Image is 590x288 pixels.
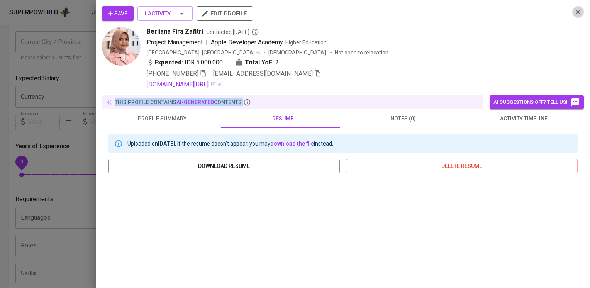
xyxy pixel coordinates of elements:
[144,9,186,19] span: 1 Activity
[211,39,283,46] span: Apple Developer Academy
[493,98,580,107] span: AI suggestions off? Tell us!
[268,49,327,56] span: [DEMOGRAPHIC_DATA]
[108,9,127,19] span: Save
[490,95,584,109] button: AI suggestions off? Tell us!
[147,27,203,36] span: Berliana Fira Zafitri
[197,10,253,16] a: edit profile
[346,159,578,173] button: delete resume
[108,159,340,173] button: download resume
[102,27,141,66] img: 8dc867df5fbc3000bbc0a18156e9e00c.jpg
[158,141,175,147] b: [DATE]
[114,161,334,171] span: download resume
[270,141,314,147] a: download the file
[203,8,247,19] span: edit profile
[147,58,223,67] div: IDR 5.000.000
[147,39,203,46] span: Project Management
[227,114,338,124] span: resume
[213,70,313,77] span: [EMAIL_ADDRESS][DOMAIN_NAME]
[127,137,333,151] div: Uploaded on . If the resume doesn't appear, you may instead.
[245,58,274,67] b: Total YoE:
[348,114,459,124] span: notes (0)
[147,80,216,89] a: [DOMAIN_NAME][URL]
[468,114,579,124] span: activity timeline
[197,6,253,21] button: edit profile
[206,28,259,36] span: Contacted [DATE]
[275,58,279,67] span: 2
[335,49,388,56] p: Not open to relocation
[115,98,242,106] p: this profile contains contents
[251,28,259,36] svg: By Jakarta recruiter
[176,99,214,105] span: AI-generated
[147,70,198,77] span: [PHONE_NUMBER]
[147,49,261,56] div: [GEOGRAPHIC_DATA], [GEOGRAPHIC_DATA]
[102,6,134,21] button: Save
[107,114,218,124] span: profile summary
[352,161,571,171] span: delete resume
[154,58,183,67] b: Expected:
[206,38,208,47] span: |
[285,39,327,46] span: Higher Education
[137,6,193,21] button: 1 Activity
